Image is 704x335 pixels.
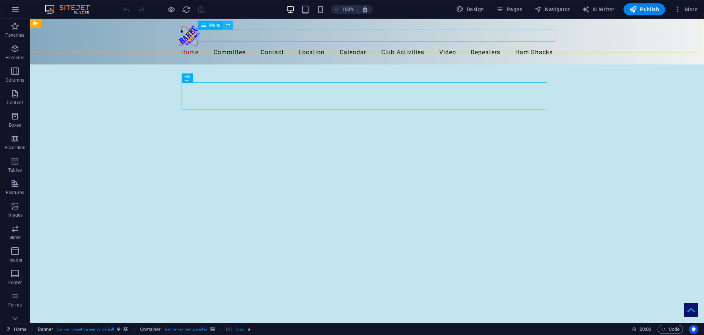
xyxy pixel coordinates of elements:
[164,325,207,334] span: . banner-content .parallax
[342,5,354,14] h6: 100%
[226,325,232,334] span: Click to select. Double-click to edit
[9,122,21,128] p: Boxes
[235,325,244,334] span: . logo
[6,55,25,61] p: Elements
[362,6,368,13] i: On resize automatically adjust zoom level to fit chosen device.
[453,3,487,15] button: Design
[531,3,573,15] button: Navigator
[496,6,522,13] span: Pages
[9,235,21,241] p: Slider
[623,3,665,15] button: Publish
[645,326,646,332] span: :
[140,325,161,334] span: Click to select. Double-click to edit
[38,325,54,334] span: Click to select. Double-click to edit
[117,327,121,331] i: This element is a customizable preset
[8,167,22,173] p: Tables
[8,302,22,308] p: Forms
[456,6,484,13] span: Design
[182,5,191,14] button: reload
[331,5,358,14] button: 100%
[56,325,114,334] span: . banner .preset-banner-v3-default
[493,3,525,15] button: Pages
[209,23,221,27] span: Menu
[661,325,680,334] span: Code
[632,325,652,334] h6: Session time
[7,212,23,218] p: Images
[640,325,651,334] span: 00 00
[6,190,24,196] p: Features
[658,325,683,334] button: Code
[671,3,701,15] button: More
[4,145,25,151] p: Accordion
[6,325,27,334] a: Click to cancel selection. Double-click to open Pages
[124,327,128,331] i: This element contains a background
[582,6,615,13] span: AI Writer
[248,327,251,331] i: Element contains an animation
[6,77,24,83] p: Columns
[38,325,251,334] nav: breadcrumb
[182,5,191,14] i: Reload page
[210,327,215,331] i: This element contains a background
[674,6,698,13] span: More
[7,100,23,106] p: Content
[167,5,176,14] button: Click here to leave preview mode and continue editing
[579,3,617,15] button: AI Writer
[534,6,570,13] span: Navigator
[7,257,22,263] p: Header
[8,280,22,286] p: Footer
[689,325,698,334] button: Usercentrics
[43,5,99,14] img: Editor Logo
[5,32,24,38] p: Favorites
[629,6,659,13] span: Publish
